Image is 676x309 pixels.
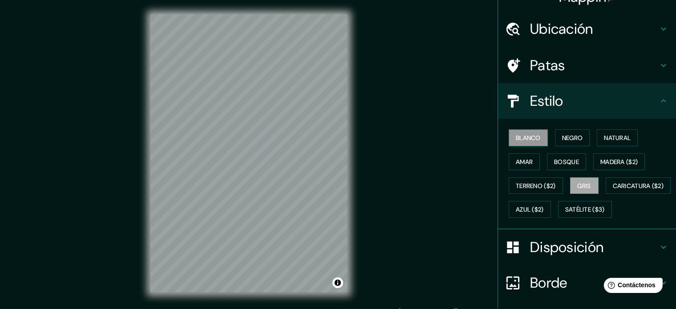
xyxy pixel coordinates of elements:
font: Bosque [554,158,579,166]
div: Patas [498,48,676,83]
font: Negro [562,134,583,142]
div: Estilo [498,83,676,119]
font: Ubicación [530,20,593,38]
iframe: Lanzador de widgets de ayuda [597,274,666,299]
button: Natural [597,129,638,146]
button: Blanco [509,129,548,146]
button: Negro [555,129,590,146]
font: Caricatura ($2) [613,182,664,190]
font: Gris [578,182,591,190]
button: Amar [509,153,540,170]
div: Ubicación [498,11,676,47]
font: Madera ($2) [600,158,638,166]
font: Terreno ($2) [516,182,556,190]
button: Madera ($2) [593,153,645,170]
canvas: Mapa [150,14,348,293]
button: Azul ($2) [509,201,551,218]
font: Blanco [516,134,541,142]
div: Borde [498,265,676,301]
font: Patas [530,56,565,75]
button: Terreno ($2) [509,177,563,194]
button: Activar o desactivar atribución [332,277,343,288]
button: Caricatura ($2) [606,177,671,194]
font: Satélite ($3) [565,206,605,214]
button: Satélite ($3) [558,201,612,218]
font: Disposición [530,238,603,257]
button: Bosque [547,153,586,170]
font: Amar [516,158,533,166]
font: Azul ($2) [516,206,544,214]
div: Disposición [498,229,676,265]
button: Gris [570,177,599,194]
font: Natural [604,134,631,142]
font: Estilo [530,92,563,110]
font: Borde [530,273,567,292]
